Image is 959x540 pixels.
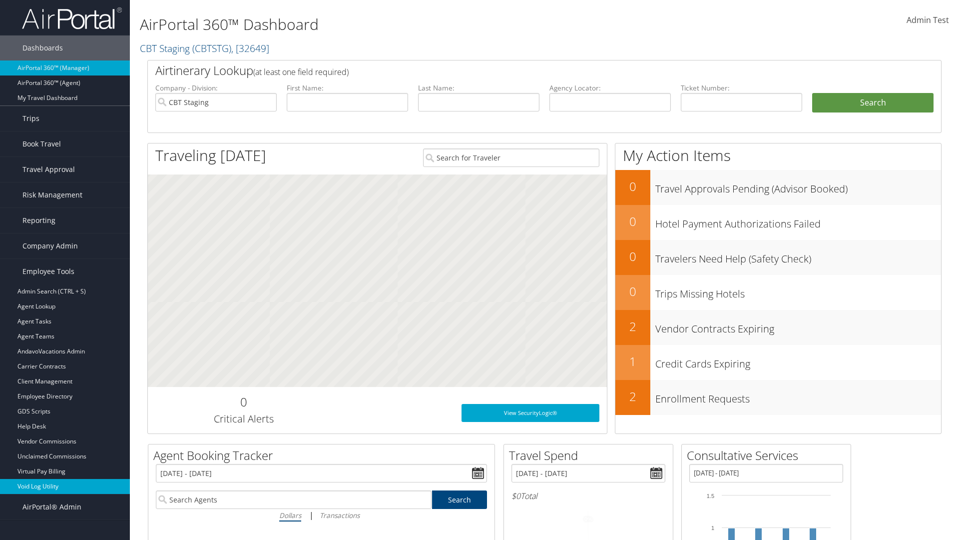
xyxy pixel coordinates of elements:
label: Agency Locator: [549,83,671,93]
a: 0Travel Approvals Pending (Advisor Booked) [615,170,941,205]
h2: 0 [615,248,650,265]
span: Trips [22,106,39,131]
h2: Agent Booking Tracker [153,447,494,464]
h2: 2 [615,318,650,335]
h2: Airtinerary Lookup [155,62,868,79]
label: Ticket Number: [681,83,802,93]
a: 1Credit Cards Expiring [615,345,941,380]
h1: AirPortal 360™ Dashboard [140,14,679,35]
span: Admin Test [907,14,949,25]
h2: Consultative Services [687,447,851,464]
h3: Trips Missing Hotels [655,282,941,301]
a: 0Trips Missing Hotels [615,275,941,310]
span: Employee Tools [22,259,74,284]
input: Search Agents [156,490,432,509]
label: Last Name: [418,83,539,93]
tspan: 1 [711,525,714,531]
h2: 0 [615,213,650,230]
a: 2Enrollment Requests [615,380,941,415]
a: 0Travelers Need Help (Safety Check) [615,240,941,275]
span: Company Admin [22,233,78,258]
a: Search [432,490,487,509]
div: | [156,509,487,521]
span: , [ 32649 ] [231,41,269,55]
h2: 0 [615,283,650,300]
a: CBT Staging [140,41,269,55]
span: AirPortal® Admin [22,494,81,519]
h3: Hotel Payment Authorizations Failed [655,212,941,231]
span: ( CBTSTG ) [192,41,231,55]
span: $0 [511,490,520,501]
button: Search [812,93,934,113]
h2: 1 [615,353,650,370]
a: View SecurityLogic® [462,404,599,422]
a: 0Hotel Payment Authorizations Failed [615,205,941,240]
h3: Travel Approvals Pending (Advisor Booked) [655,177,941,196]
h3: Enrollment Requests [655,387,941,406]
i: Dollars [279,510,301,520]
h3: Vendor Contracts Expiring [655,317,941,336]
span: Reporting [22,208,55,233]
h3: Critical Alerts [155,412,332,426]
span: (at least one field required) [253,66,349,77]
img: airportal-logo.png [22,6,122,30]
span: Book Travel [22,131,61,156]
span: Travel Approval [22,157,75,182]
tspan: 0% [584,516,592,522]
a: Admin Test [907,5,949,36]
a: 2Vendor Contracts Expiring [615,310,941,345]
span: Risk Management [22,182,82,207]
h3: Credit Cards Expiring [655,352,941,371]
i: Transactions [320,510,360,520]
input: Search for Traveler [423,148,599,167]
tspan: 1.5 [707,493,714,499]
h3: Travelers Need Help (Safety Check) [655,247,941,266]
h1: Traveling [DATE] [155,145,266,166]
h2: Travel Spend [509,447,673,464]
h6: Total [511,490,665,501]
span: Dashboards [22,35,63,60]
label: Company - Division: [155,83,277,93]
label: First Name: [287,83,408,93]
h2: 0 [615,178,650,195]
h2: 2 [615,388,650,405]
h2: 0 [155,393,332,410]
h1: My Action Items [615,145,941,166]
